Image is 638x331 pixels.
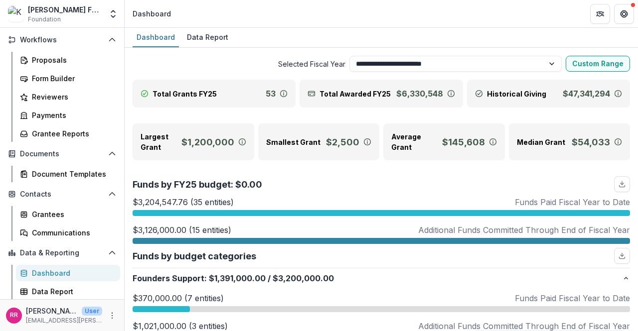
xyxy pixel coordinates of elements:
p: $1,200,000 [181,135,234,149]
p: Total Awarded FY25 [319,89,391,99]
a: Grantees [16,206,120,222]
div: Grantee Reports [32,128,112,139]
a: Data Report [183,28,232,47]
a: Grantee Reports [16,125,120,142]
button: Custom Range [566,56,630,72]
div: Richard Riley [10,312,18,319]
button: download [614,176,630,192]
button: Get Help [614,4,634,24]
a: Data Report [16,283,120,300]
p: $3,126,000.00 (15 entities) [133,224,231,236]
p: [PERSON_NAME] [26,306,78,316]
button: Partners [590,4,610,24]
button: Open Workflows [4,32,120,48]
p: Smallest Grant [266,137,320,147]
p: Funds Paid Fiscal Year to Date [515,196,630,208]
a: Document Templates [16,166,120,182]
p: User [82,307,102,316]
button: download [614,248,630,264]
div: Grantees [32,209,112,220]
p: $3,204,547.76 (35 entities) [133,196,234,208]
p: Founders Support : $3,200,000.00 [133,272,622,284]
span: Data & Reporting [20,249,104,257]
p: Historical Giving [487,89,546,99]
button: Founders Support:$1,391,000.00/$3,200,000.00 [133,268,630,288]
button: Open entity switcher [106,4,120,24]
p: $145,608 [442,135,485,149]
span: Contacts [20,190,104,199]
div: Data Report [32,286,112,297]
img: Kapor Foundation [8,6,24,22]
span: Workflows [20,36,104,44]
a: Communications [16,224,120,241]
div: Proposals [32,55,112,65]
a: Dashboard [16,265,120,281]
p: Additional Funds Committed Through End of Fiscal Year [418,224,630,236]
button: Open Contacts [4,186,120,202]
p: Largest Grant [141,131,177,152]
div: Document Templates [32,169,112,179]
div: Dashboard [32,268,112,278]
p: $6,330,548 [396,88,443,100]
a: Payments [16,107,120,123]
p: [EMAIL_ADDRESS][PERSON_NAME][DOMAIN_NAME] [26,316,102,325]
p: $47,341,294 [563,88,610,100]
p: Average Grant [391,131,438,152]
a: Reviewers [16,89,120,105]
button: More [106,310,118,322]
div: Dashboard [133,30,179,44]
div: Payments [32,110,112,120]
button: Open Data & Reporting [4,245,120,261]
div: Reviewers [32,92,112,102]
div: Data Report [183,30,232,44]
p: $370,000.00 (7 entities) [133,292,224,304]
a: Form Builder [16,70,120,87]
p: Total Grants FY25 [153,89,217,99]
p: Median Grant [517,137,565,147]
nav: breadcrumb [129,6,175,21]
div: Dashboard [133,8,171,19]
p: 53 [266,88,276,100]
button: Open Documents [4,146,120,162]
div: Communications [32,227,112,238]
p: Funds by budget categories [133,249,256,263]
p: $54,033 [572,135,610,149]
p: Funds by FY25 budget: $0.00 [133,178,262,191]
p: Funds Paid Fiscal Year to Date [515,292,630,304]
span: / [268,272,271,284]
div: [PERSON_NAME] Foundation [28,4,102,15]
div: Form Builder [32,73,112,84]
a: Dashboard [133,28,179,47]
span: Documents [20,150,104,158]
span: Selected Fiscal Year [133,59,345,69]
p: $2,500 [326,135,359,149]
span: $1,391,000.00 [209,272,266,284]
span: Foundation [28,15,61,24]
a: Proposals [16,52,120,68]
